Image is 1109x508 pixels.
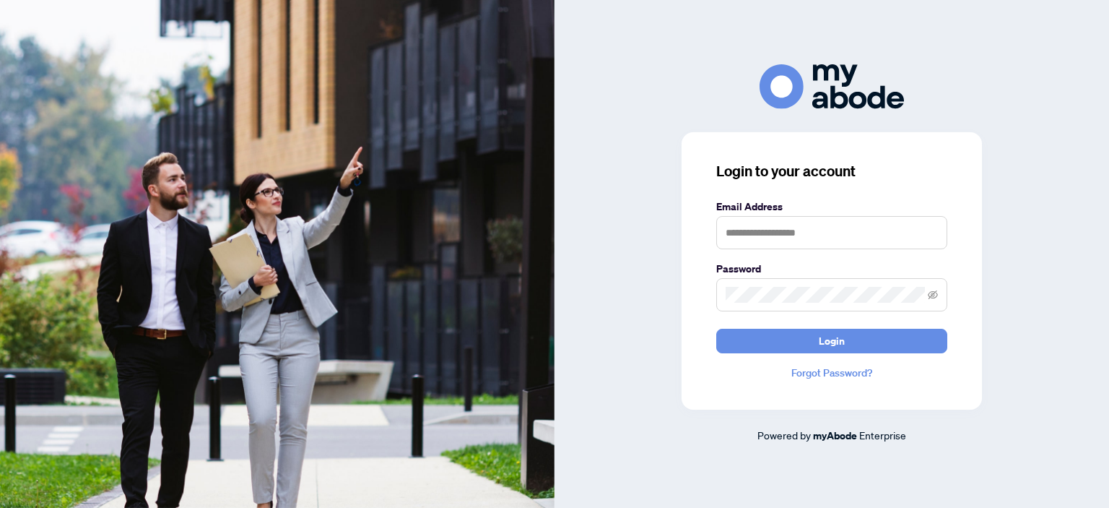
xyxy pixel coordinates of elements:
[760,64,904,108] img: ma-logo
[813,428,857,444] a: myAbode
[757,429,811,442] span: Powered by
[716,365,947,381] a: Forgot Password?
[928,290,938,300] span: eye-invisible
[819,330,845,353] span: Login
[859,429,906,442] span: Enterprise
[716,161,947,181] h3: Login to your account
[716,329,947,353] button: Login
[716,199,947,215] label: Email Address
[716,261,947,277] label: Password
